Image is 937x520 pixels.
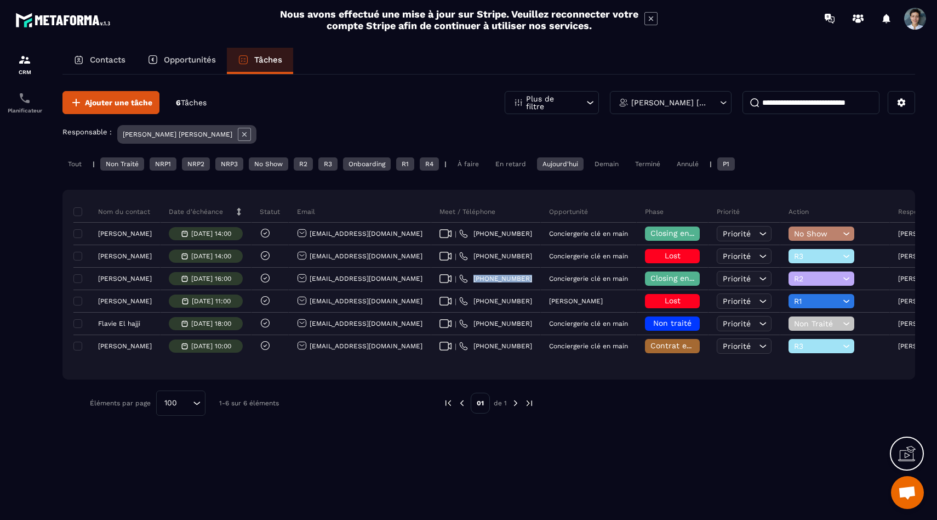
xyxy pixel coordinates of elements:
p: Action [789,207,809,216]
p: Conciergerie clé en main [549,320,628,327]
span: R3 [794,342,840,351]
p: 1-6 sur 6 éléments [219,399,279,407]
div: Search for option [156,391,205,416]
img: prev [457,398,467,408]
span: 100 [161,397,181,409]
a: [PHONE_NUMBER] [459,229,532,238]
p: de 1 [494,399,507,408]
div: À faire [452,157,484,171]
p: Statut [260,207,280,216]
div: Onboarding [343,157,391,171]
span: Lost [665,251,681,260]
div: Non Traité [100,157,144,171]
div: R3 [318,157,338,171]
p: [DATE] 10:00 [191,342,231,350]
p: Opportunités [164,55,216,65]
div: P1 [717,157,735,171]
a: [PHONE_NUMBER] [459,319,532,328]
img: next [524,398,534,408]
p: Phase [645,207,664,216]
p: Email [297,207,315,216]
p: Planificateur [3,108,47,114]
p: | [710,160,712,168]
p: [PERSON_NAME] [98,252,152,260]
p: Conciergerie clé en main [549,342,628,350]
span: | [455,252,456,261]
div: Aujourd'hui [537,157,584,171]
p: Tâches [254,55,282,65]
span: Priorité [723,252,751,261]
span: R1 [794,297,840,306]
div: R4 [420,157,439,171]
a: [PHONE_NUMBER] [459,252,532,261]
div: Terminé [630,157,666,171]
p: Nom du contact [76,207,150,216]
span: Priorité [723,342,751,351]
div: NRP2 [182,157,210,171]
span: Non traité [653,319,692,327]
p: [PERSON_NAME] [98,275,152,282]
span: Closing en cours [650,229,713,238]
p: [DATE] 16:00 [191,275,231,282]
div: Ouvrir le chat [891,476,924,509]
span: | [455,275,456,283]
span: | [455,297,456,306]
div: Demain [589,157,624,171]
div: En retard [490,157,532,171]
span: Priorité [723,319,751,328]
p: [DATE] 18:00 [191,320,231,327]
h2: Nous avons effectué une mise à jour sur Stripe. Veuillez reconnecter votre compte Stripe afin de ... [279,8,639,31]
div: NRP3 [215,157,243,171]
p: [DATE] 14:00 [191,230,231,238]
p: Éléments par page [90,399,151,407]
a: Contacts [62,48,136,74]
p: Priorité [717,207,740,216]
span: Lost [665,296,681,305]
p: Conciergerie clé en main [549,252,628,260]
p: Contacts [90,55,125,65]
div: R1 [396,157,414,171]
div: R2 [294,157,313,171]
span: Priorité [723,274,751,283]
img: logo [15,10,114,30]
img: formation [18,53,31,66]
div: NRP1 [150,157,176,171]
p: [PERSON_NAME] [549,297,603,305]
div: Tout [62,157,87,171]
a: [PHONE_NUMBER] [459,274,532,283]
span: Non Traité [794,319,840,328]
img: scheduler [18,92,31,105]
span: | [455,342,456,351]
span: R2 [794,274,840,283]
span: Tâches [181,98,207,107]
p: [DATE] 11:00 [192,297,231,305]
span: Priorité [723,297,751,306]
input: Search for option [181,397,190,409]
p: [DATE] 14:00 [191,252,231,260]
p: Conciergerie clé en main [549,275,628,282]
p: [PERSON_NAME] [98,297,152,305]
span: | [455,320,456,328]
span: Ajouter une tâche [85,97,152,108]
p: [PERSON_NAME] [98,230,152,238]
p: Responsable : [62,128,112,136]
span: No Show [794,229,840,238]
span: Closing en cours [650,274,713,282]
img: prev [443,398,453,408]
p: | [444,160,447,168]
div: Annulé [671,157,704,171]
p: Date d’échéance [169,207,223,216]
p: Plus de filtre [526,95,574,110]
button: Ajouter une tâche [62,91,159,114]
p: Conciergerie clé en main [549,230,628,238]
p: [PERSON_NAME] [PERSON_NAME] [631,99,707,106]
p: [PERSON_NAME] [98,342,152,350]
span: Priorité [723,229,751,238]
a: Tâches [227,48,293,74]
span: Contrat envoyé [650,341,708,350]
p: [PERSON_NAME] [PERSON_NAME] [123,131,232,138]
a: [PHONE_NUMBER] [459,297,532,306]
p: 6 [176,98,207,108]
span: R3 [794,252,840,261]
img: next [511,398,521,408]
